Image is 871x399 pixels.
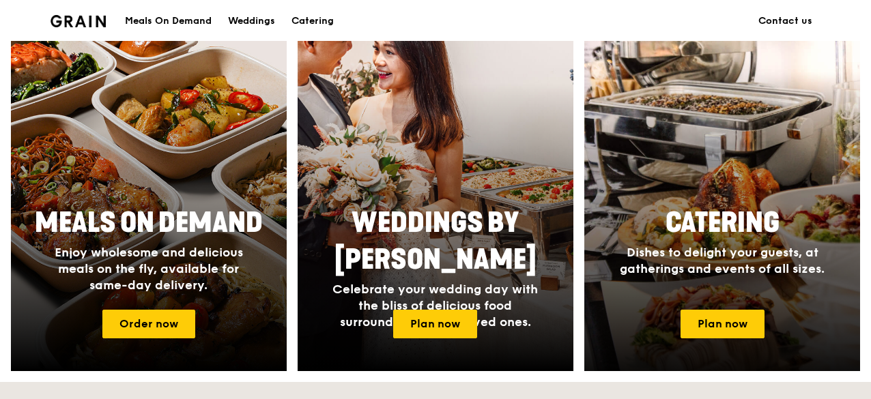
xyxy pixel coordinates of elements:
[334,207,537,276] span: Weddings by [PERSON_NAME]
[125,1,212,42] div: Meals On Demand
[298,11,573,371] a: Weddings by [PERSON_NAME]Celebrate your wedding day with the bliss of delicious food surrounded b...
[681,310,765,338] a: Plan now
[51,15,106,27] img: Grain
[332,282,538,329] span: Celebrate your wedding day with the bliss of delicious food surrounded by your loved ones.
[750,1,820,42] a: Contact us
[666,207,780,239] span: Catering
[55,245,243,293] span: Enjoy wholesome and delicious meals on the fly, available for same-day delivery.
[220,1,283,42] a: Weddings
[291,1,334,42] div: Catering
[11,11,287,371] a: Meals On DemandEnjoy wholesome and delicious meals on the fly, available for same-day delivery.Or...
[283,1,342,42] a: Catering
[228,1,275,42] div: Weddings
[102,310,195,338] a: Order now
[584,11,860,371] a: CateringDishes to delight your guests, at gatherings and events of all sizes.Plan now
[620,245,825,276] span: Dishes to delight your guests, at gatherings and events of all sizes.
[35,207,263,239] span: Meals On Demand
[393,310,477,338] a: Plan now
